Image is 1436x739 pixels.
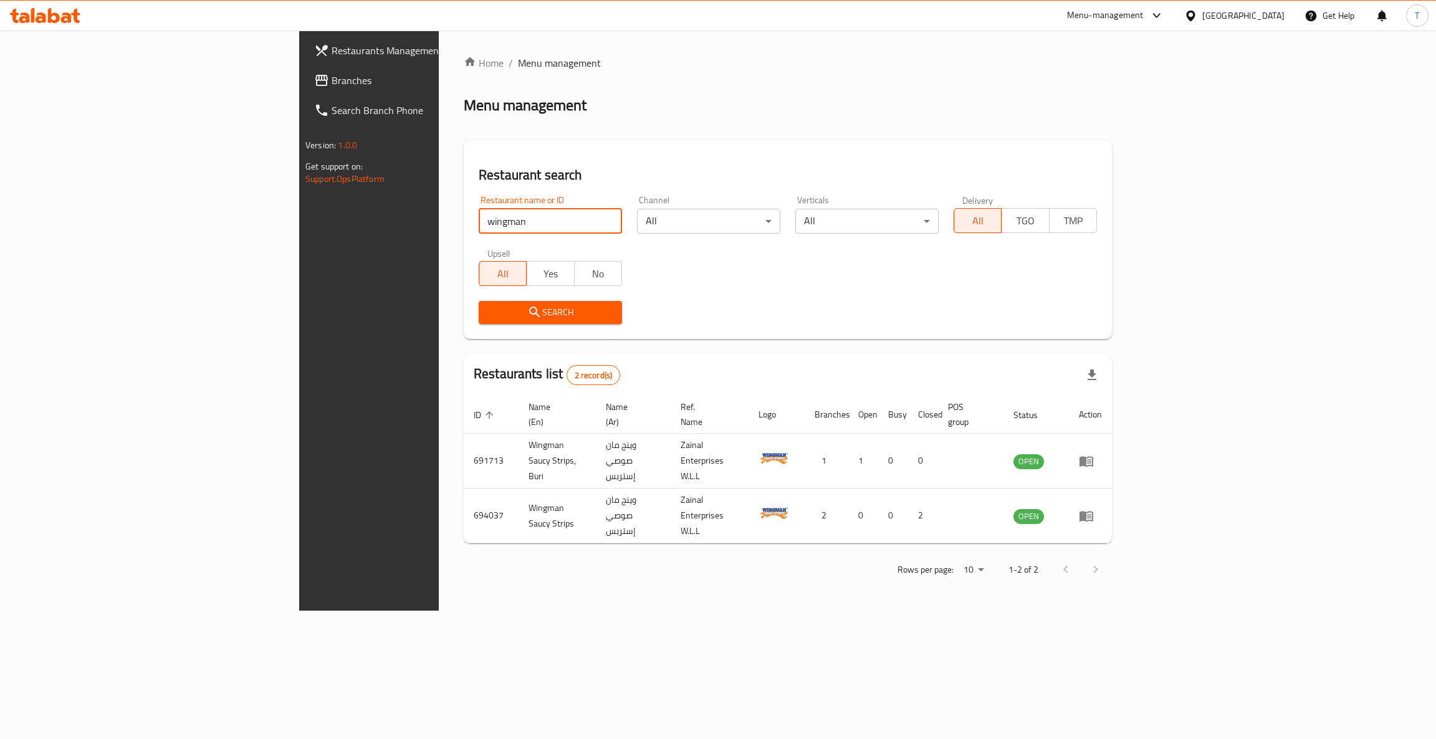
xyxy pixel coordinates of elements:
td: Zainal Enterprises W.L.L [671,434,749,489]
th: Action [1069,396,1112,434]
button: No [574,261,622,286]
img: Wingman Saucy Strips, Buri [759,443,790,474]
p: Rows per page: [897,562,954,578]
span: No [580,265,617,283]
button: Yes [526,261,574,286]
div: Menu [1079,508,1102,523]
span: TMP [1055,212,1092,230]
span: All [959,212,997,230]
div: Menu-management [1067,8,1144,23]
div: OPEN [1013,509,1044,524]
th: Logo [749,396,805,434]
span: Search [489,305,612,320]
td: Zainal Enterprises W.L.L [671,489,749,543]
td: 2 [908,489,938,543]
span: POS group [948,399,988,429]
span: Name (En) [529,399,581,429]
span: OPEN [1013,509,1044,523]
button: Search [479,301,622,324]
table: enhanced table [464,396,1112,543]
span: Restaurants Management [332,43,529,58]
span: Yes [532,265,569,283]
div: All [795,209,939,234]
span: TGO [1007,212,1044,230]
td: Wingman Saucy Strips [519,489,596,543]
td: وينج مان صوصي إستربس [596,434,671,489]
div: All [637,209,780,234]
span: T [1415,9,1419,22]
th: Branches [805,396,848,434]
th: Closed [908,396,938,434]
div: Menu [1079,454,1102,469]
span: Menu management [518,55,601,70]
label: Delivery [962,196,993,204]
input: Search for restaurant name or ID.. [479,209,622,234]
button: All [479,261,527,286]
td: 0 [848,489,878,543]
span: OPEN [1013,454,1044,469]
span: Search Branch Phone [332,103,529,118]
nav: breadcrumb [464,55,1112,70]
td: 1 [805,434,848,489]
span: All [484,265,522,283]
span: Get support on: [305,158,363,174]
img: Wingman Saucy Strips [759,498,790,529]
td: 1 [848,434,878,489]
h2: Restaurant search [479,166,1097,184]
div: Total records count [567,365,621,385]
button: TGO [1001,208,1049,233]
td: 0 [908,434,938,489]
a: Support.OpsPlatform [305,171,385,187]
th: Open [848,396,878,434]
span: Ref. Name [681,399,734,429]
span: ID [474,408,497,422]
a: Search Branch Phone [304,95,539,125]
td: 2 [805,489,848,543]
button: TMP [1049,208,1097,233]
span: Branches [332,73,529,88]
td: 0 [878,434,908,489]
button: All [954,208,1002,233]
div: Rows per page: [959,561,988,579]
th: Busy [878,396,908,434]
div: [GEOGRAPHIC_DATA] [1202,9,1285,22]
a: Branches [304,65,539,95]
span: Name (Ar) [606,399,656,429]
div: Export file [1077,360,1107,390]
td: 0 [878,489,908,543]
label: Upsell [487,249,510,257]
td: Wingman Saucy Strips, Buri [519,434,596,489]
a: Restaurants Management [304,36,539,65]
h2: Restaurants list [474,365,620,385]
span: Version: [305,137,336,153]
span: 2 record(s) [567,369,620,381]
p: 1-2 of 2 [1008,562,1038,578]
span: Status [1013,408,1054,422]
td: وينج مان صوصي إستربس [596,489,671,543]
span: 1.0.0 [338,137,357,153]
